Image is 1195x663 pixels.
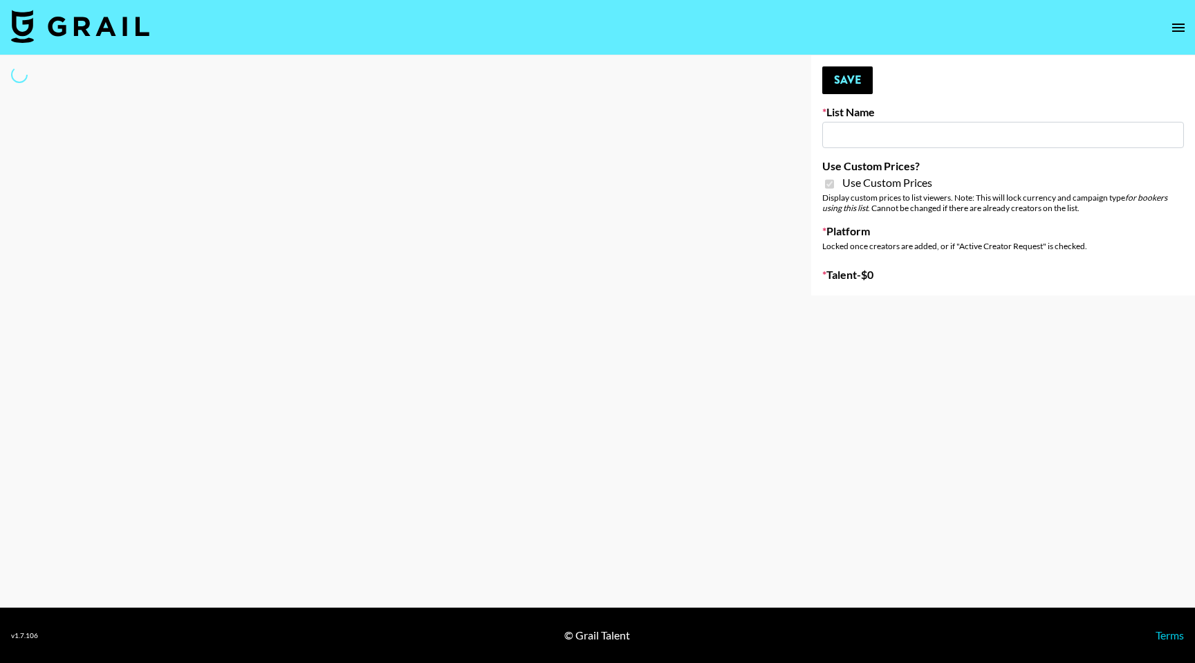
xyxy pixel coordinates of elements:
div: © Grail Talent [564,628,630,642]
label: Use Custom Prices? [822,159,1184,173]
a: Terms [1156,628,1184,642]
img: Grail Talent [11,10,149,43]
span: Use Custom Prices [842,176,932,190]
div: v 1.7.106 [11,631,38,640]
label: Talent - $ 0 [822,268,1184,282]
em: for bookers using this list [822,192,1167,213]
button: open drawer [1165,14,1192,42]
div: Locked once creators are added, or if "Active Creator Request" is checked. [822,241,1184,251]
label: List Name [822,105,1184,119]
button: Save [822,66,873,94]
div: Display custom prices to list viewers. Note: This will lock currency and campaign type . Cannot b... [822,192,1184,213]
label: Platform [822,224,1184,238]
